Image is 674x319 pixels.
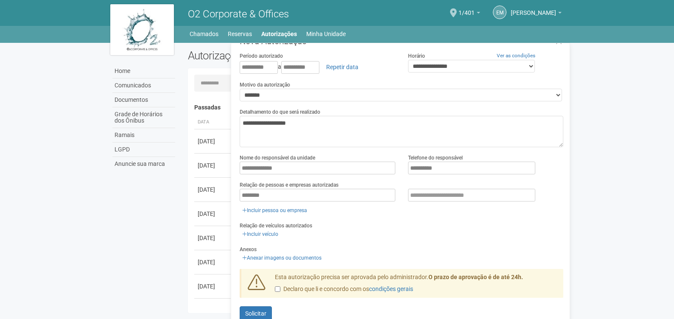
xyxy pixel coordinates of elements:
a: 1/401 [459,11,480,17]
a: Anuncie sua marca [112,157,175,171]
span: O2 Corporate & Offices [188,8,289,20]
a: Minha Unidade [306,28,346,40]
label: Declaro que li e concordo com os [275,285,413,294]
div: Esta autorização precisa ser aprovada pelo administrador. [268,273,564,298]
a: Reservas [228,28,252,40]
span: 1/401 [459,1,475,16]
label: Período autorizado [240,52,283,60]
label: Horário [408,52,425,60]
a: Incluir pessoa ou empresa [240,206,310,215]
span: Eloisa Mazoni Guntzel [511,1,556,16]
a: Ramais [112,128,175,143]
th: Data [194,115,232,129]
div: [DATE] [198,210,229,218]
h3: Nova Autorização [240,37,563,45]
label: Nome do responsável da unidade [240,154,315,162]
a: Anexar imagens ou documentos [240,253,324,263]
a: condições gerais [369,285,413,292]
label: Motivo da autorização [240,81,290,89]
div: [DATE] [198,234,229,242]
div: a [240,60,395,74]
a: Ver as condições [497,53,535,59]
label: Relação de pessoas e empresas autorizadas [240,181,338,189]
a: Repetir data [321,60,364,74]
a: Chamados [190,28,218,40]
div: [DATE] [198,185,229,194]
div: [DATE] [198,258,229,266]
a: Autorizações [261,28,297,40]
a: Documentos [112,93,175,107]
div: [DATE] [198,306,229,315]
img: logo.jpg [110,4,174,55]
a: Grade de Horários dos Ônibus [112,107,175,128]
label: Anexos [240,246,257,253]
input: Declaro que li e concordo com oscondições gerais [275,286,280,292]
h2: Autorizações [188,49,369,62]
div: [DATE] [198,137,229,146]
a: Comunicados [112,78,175,93]
a: EM [493,6,506,19]
div: [DATE] [198,282,229,291]
h4: Passadas [194,104,558,111]
label: Detalhamento do que será realizado [240,108,320,116]
strong: O prazo de aprovação é de até 24h. [428,274,523,280]
a: LGPD [112,143,175,157]
div: [DATE] [198,161,229,170]
a: Home [112,64,175,78]
a: Incluir veículo [240,229,281,239]
label: Telefone do responsável [408,154,463,162]
a: [PERSON_NAME] [511,11,562,17]
label: Relação de veículos autorizados [240,222,312,229]
span: Solicitar [245,310,266,317]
